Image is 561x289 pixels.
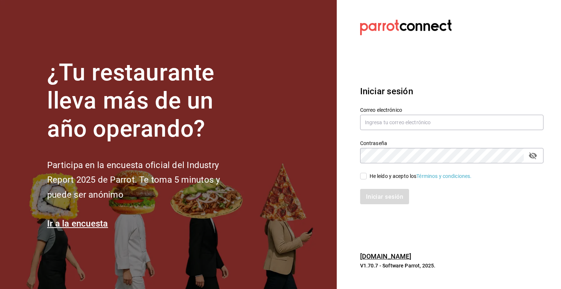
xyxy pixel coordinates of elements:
input: Ingresa tu correo electrónico [360,115,543,130]
button: campo de contraseña [527,149,539,162]
font: He leído y acepto los [370,173,417,179]
font: Correo electrónico [360,107,402,113]
a: Ir a la encuesta [47,218,108,229]
font: Contraseña [360,140,387,146]
font: ¿Tu restaurante lleva más de un año operando? [47,59,214,142]
a: Términos y condiciones. [416,173,472,179]
font: Participa en la encuesta oficial del Industry Report 2025 de Parrot. Te toma 5 minutos y puede se... [47,160,220,200]
font: V1.70.7 - Software Parrot, 2025. [360,263,436,269]
a: [DOMAIN_NAME] [360,252,412,260]
font: Iniciar sesión [360,86,413,96]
